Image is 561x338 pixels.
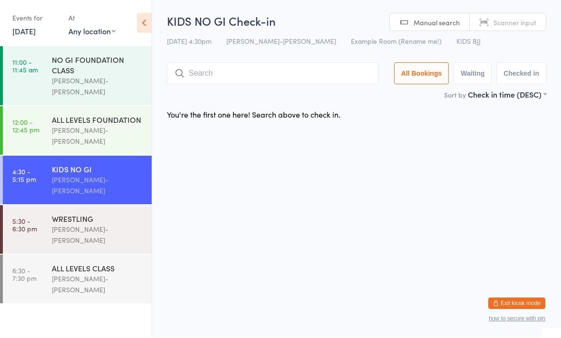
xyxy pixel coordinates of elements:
a: 11:00 -11:45 amNO GI FOUNDATION CLASS[PERSON_NAME]-[PERSON_NAME] [3,47,152,106]
button: Exit kiosk mode [488,298,545,309]
span: Manual search [414,18,460,28]
span: KIDS BJJ [456,37,481,46]
div: [PERSON_NAME]-[PERSON_NAME] [52,224,144,246]
div: WRESTLING [52,214,144,224]
time: 11:00 - 11:45 am [12,59,38,74]
button: Waiting [454,63,492,85]
button: All Bookings [394,63,449,85]
div: You're the first one here! Search above to check in. [167,109,340,120]
a: 6:30 -7:30 pmALL LEVELS CLASS[PERSON_NAME]-[PERSON_NAME] [3,255,152,304]
span: Example Room (Rename me!) [351,37,442,46]
time: 4:30 - 5:15 pm [12,168,36,183]
span: Scanner input [493,18,536,28]
time: 6:30 - 7:30 pm [12,267,37,282]
h2: KIDS NO GI Check-in [167,13,546,29]
div: At [68,10,116,26]
div: KIDS NO GI [52,164,144,175]
time: 5:30 - 6:30 pm [12,218,37,233]
a: 5:30 -6:30 pmWRESTLING[PERSON_NAME]-[PERSON_NAME] [3,206,152,254]
label: Sort by [444,90,466,100]
input: Search [167,63,378,85]
div: [PERSON_NAME]-[PERSON_NAME] [52,76,144,98]
span: [PERSON_NAME]-[PERSON_NAME] [226,37,336,46]
time: 12:00 - 12:45 pm [12,119,39,134]
button: Checked in [496,63,546,85]
span: [DATE] 4:30pm [167,37,212,46]
div: [PERSON_NAME]-[PERSON_NAME] [52,175,144,197]
a: [DATE] [12,26,36,37]
div: ALL LEVELS FOUNDATION [52,115,144,125]
div: NO GI FOUNDATION CLASS [52,55,144,76]
div: Events for [12,10,59,26]
div: [PERSON_NAME]-[PERSON_NAME] [52,274,144,296]
div: [PERSON_NAME]-[PERSON_NAME] [52,125,144,147]
div: Check in time (DESC) [468,89,546,100]
a: 4:30 -5:15 pmKIDS NO GI[PERSON_NAME]-[PERSON_NAME] [3,156,152,205]
div: Any location [68,26,116,37]
a: 12:00 -12:45 pmALL LEVELS FOUNDATION[PERSON_NAME]-[PERSON_NAME] [3,107,152,155]
button: how to secure with pin [489,316,545,322]
div: ALL LEVELS CLASS [52,263,144,274]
